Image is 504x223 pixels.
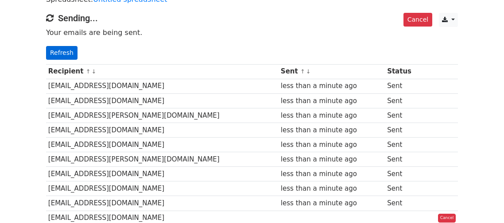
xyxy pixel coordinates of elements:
th: Status [385,64,423,79]
div: less than a minute ago [281,140,383,150]
td: Sent [385,138,423,152]
td: Sent [385,123,423,137]
th: Sent [279,64,385,79]
a: Cancel [403,13,432,27]
div: less than a minute ago [281,169,383,179]
a: ↓ [306,68,311,75]
td: Sent [385,167,423,181]
td: Sent [385,152,423,167]
p: Your emails are being sent. [46,28,458,37]
div: less than a minute ago [281,81,383,91]
td: [EMAIL_ADDRESS][PERSON_NAME][DOMAIN_NAME] [46,108,279,123]
td: Sent [385,93,423,108]
div: less than a minute ago [281,125,383,135]
a: Refresh [46,46,78,60]
div: less than a minute ago [281,111,383,121]
td: [EMAIL_ADDRESS][DOMAIN_NAME] [46,123,279,137]
div: less than a minute ago [281,154,383,165]
td: [EMAIL_ADDRESS][DOMAIN_NAME] [46,196,279,211]
h4: Sending... [46,13,458,23]
a: ↑ [300,68,305,75]
div: less than a minute ago [281,96,383,106]
td: [EMAIL_ADDRESS][DOMAIN_NAME] [46,181,279,196]
td: Sent [385,108,423,123]
td: [EMAIL_ADDRESS][DOMAIN_NAME] [46,93,279,108]
a: ↑ [86,68,91,75]
div: less than a minute ago [281,198,383,208]
td: [EMAIL_ADDRESS][PERSON_NAME][DOMAIN_NAME] [46,152,279,167]
td: Sent [385,79,423,93]
td: [EMAIL_ADDRESS][DOMAIN_NAME] [46,167,279,181]
td: Sent [385,181,423,196]
td: [EMAIL_ADDRESS][DOMAIN_NAME] [46,138,279,152]
th: Recipient [46,64,279,79]
td: Sent [385,196,423,211]
iframe: Chat Widget [460,181,504,223]
td: [EMAIL_ADDRESS][DOMAIN_NAME] [46,79,279,93]
a: ↓ [91,68,96,75]
a: Cancel [438,214,456,223]
div: less than a minute ago [281,184,383,194]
